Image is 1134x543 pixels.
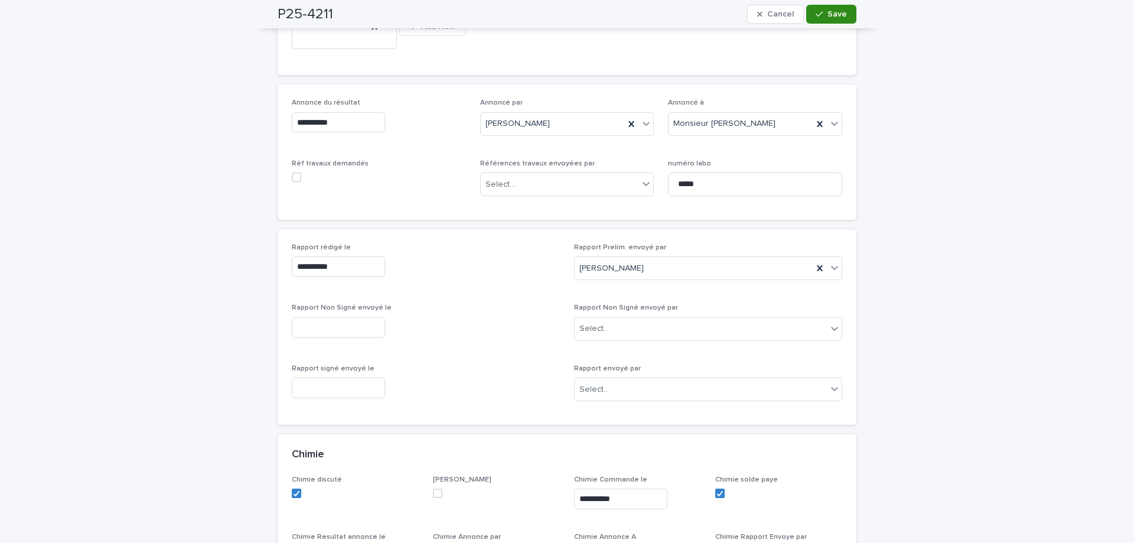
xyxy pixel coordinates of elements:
[480,160,595,167] span: Références travaux envoyées par
[574,534,636,541] span: Chimie Annonce A
[480,99,523,106] span: Annoncé par
[433,476,491,483] span: [PERSON_NAME]
[292,244,351,251] span: Rapport rédigé le
[747,5,804,24] button: Cancel
[292,304,392,311] span: Rapport Non Signé envoyé le
[574,304,678,311] span: Rapport Non Signé envoyé par
[668,160,711,167] span: numéro labo
[485,118,550,130] span: [PERSON_NAME]
[574,244,666,251] span: Rapport Prelim. envoyé par
[292,160,369,167] span: Réf travaux demandés
[292,476,342,483] span: Chimie discuté
[292,99,360,106] span: Annonce du résultat
[715,476,778,483] span: Chimie solde paye
[292,534,386,541] span: Chimie Resultat annonce le
[579,262,644,275] span: [PERSON_NAME]
[278,6,333,23] h2: P25-4211
[485,178,515,191] div: Select...
[668,99,704,106] span: Annoncé à
[292,365,374,372] span: Rapport signé envoyé le
[574,476,647,483] span: Chimie Commande le
[292,448,324,461] h2: Chimie
[433,534,501,541] span: Chimie Annonce par
[806,5,856,24] button: Save
[579,383,609,396] div: Select...
[827,10,847,18] span: Save
[579,323,609,335] div: Select...
[715,534,807,541] span: Chimie Rapport Envoye par
[574,365,641,372] span: Rapport envoyé par
[767,10,794,18] span: Cancel
[673,118,775,130] span: Monsieur [PERSON_NAME]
